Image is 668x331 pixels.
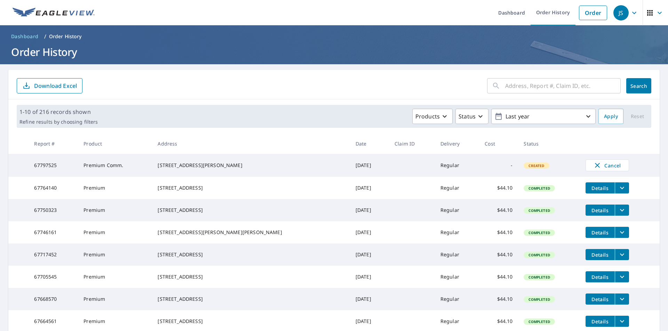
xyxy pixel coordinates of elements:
div: [STREET_ADDRESS] [158,184,344,191]
button: filesDropdownBtn-67705545 [615,271,629,282]
div: [STREET_ADDRESS] [158,296,344,303]
th: Status [518,133,580,154]
td: Regular [435,154,479,177]
p: Products [415,112,440,121]
button: detailsBtn-67746161 [586,227,615,238]
span: Completed [524,297,554,302]
button: Products [412,109,453,124]
p: Status [459,112,476,121]
button: detailsBtn-67717452 [586,249,615,260]
h1: Order History [8,45,660,59]
th: Address [152,133,350,154]
input: Address, Report #, Claim ID, etc. [505,76,621,96]
button: filesDropdownBtn-67750323 [615,205,629,216]
p: Order History [49,33,82,40]
button: detailsBtn-67750323 [586,205,615,216]
button: filesDropdownBtn-67664561 [615,316,629,327]
span: Details [590,296,611,303]
td: [DATE] [350,199,389,221]
span: Details [590,185,611,191]
th: Report # [29,133,78,154]
span: Details [590,318,611,325]
td: - [479,154,518,177]
td: Premium [78,288,152,310]
p: 1-10 of 216 records shown [19,108,98,116]
button: Status [455,109,488,124]
button: detailsBtn-67764140 [586,182,615,193]
button: detailsBtn-67668570 [586,293,615,305]
td: Regular [435,288,479,310]
span: Completed [524,208,554,213]
td: Regular [435,177,479,199]
div: [STREET_ADDRESS] [158,207,344,214]
td: [DATE] [350,154,389,177]
td: $44.10 [479,288,518,310]
th: Cost [479,133,518,154]
th: Delivery [435,133,479,154]
button: filesDropdownBtn-67668570 [615,293,629,305]
span: Completed [524,275,554,280]
td: 67705545 [29,266,78,288]
td: Premium [78,266,152,288]
p: Refine results by choosing filters [19,119,98,125]
span: Created [524,163,548,168]
div: [STREET_ADDRESS][PERSON_NAME] [158,162,344,169]
td: [DATE] [350,266,389,288]
span: Details [590,229,611,236]
td: $44.10 [479,243,518,266]
span: Details [590,274,611,280]
td: [DATE] [350,177,389,199]
td: [DATE] [350,243,389,266]
button: Download Excel [17,78,82,93]
span: Completed [524,230,554,235]
button: Last year [491,109,596,124]
p: Download Excel [34,82,77,90]
span: Completed [524,253,554,257]
button: filesDropdownBtn-67764140 [615,182,629,193]
img: EV Logo [13,8,95,18]
td: $44.10 [479,266,518,288]
th: Claim ID [389,133,435,154]
span: Details [590,207,611,214]
td: 67750323 [29,199,78,221]
td: $44.10 [479,199,518,221]
td: Regular [435,221,479,243]
p: Last year [503,110,584,123]
td: 67668570 [29,288,78,310]
td: [DATE] [350,288,389,310]
td: $44.10 [479,177,518,199]
th: Date [350,133,389,154]
th: Product [78,133,152,154]
div: [STREET_ADDRESS] [158,251,344,258]
span: Search [632,83,646,89]
td: $44.10 [479,221,518,243]
button: Apply [598,109,623,124]
nav: breadcrumb [8,31,660,42]
div: [STREET_ADDRESS] [158,318,344,325]
td: 67717452 [29,243,78,266]
span: Cancel [593,161,622,169]
button: filesDropdownBtn-67746161 [615,227,629,238]
li: / [44,32,46,41]
button: Search [626,78,651,93]
button: detailsBtn-67664561 [586,316,615,327]
span: Completed [524,319,554,324]
td: Regular [435,199,479,221]
button: detailsBtn-67705545 [586,271,615,282]
div: JS [613,5,629,20]
td: [DATE] [350,221,389,243]
td: 67797525 [29,154,78,177]
button: Cancel [586,159,629,171]
a: Order [579,6,607,20]
td: Premium [78,177,152,199]
button: filesDropdownBtn-67717452 [615,249,629,260]
td: Premium Comm. [78,154,152,177]
a: Dashboard [8,31,41,42]
span: Details [590,251,611,258]
td: 67764140 [29,177,78,199]
div: [STREET_ADDRESS][PERSON_NAME][PERSON_NAME] [158,229,344,236]
td: 67746161 [29,221,78,243]
span: Dashboard [11,33,39,40]
td: Premium [78,221,152,243]
td: Regular [435,266,479,288]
